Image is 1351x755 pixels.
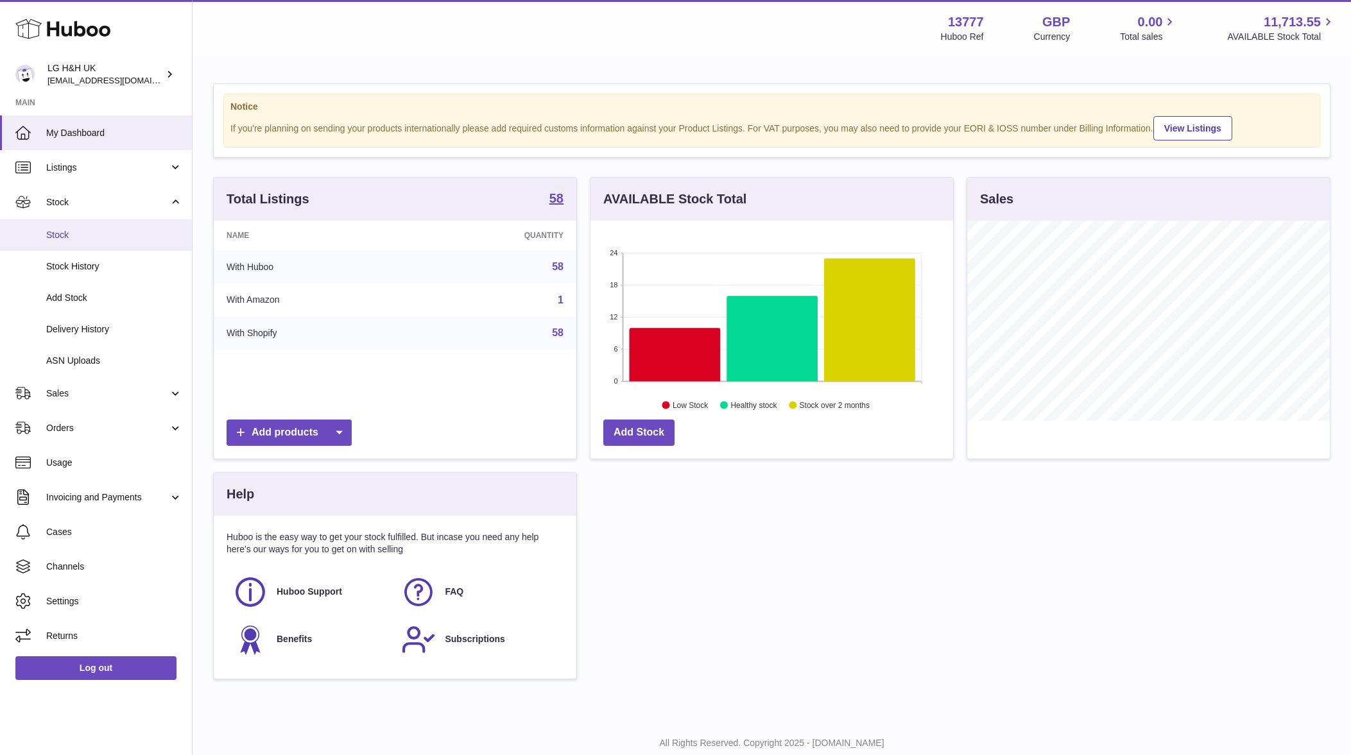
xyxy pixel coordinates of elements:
[203,737,1341,749] p: All Rights Reserved. Copyright 2025 - [DOMAIN_NAME]
[46,292,182,304] span: Add Stock
[46,561,182,573] span: Channels
[610,281,617,289] text: 18
[1120,13,1177,43] a: 0.00 Total sales
[227,420,352,446] a: Add products
[558,294,564,305] a: 1
[730,401,777,410] text: Healthy stock
[214,250,412,284] td: With Huboo
[15,65,35,84] img: veechen@lghnh.co.uk
[1042,13,1070,31] strong: GBP
[47,62,163,87] div: LG H&H UK
[46,127,182,139] span: My Dashboard
[610,313,617,321] text: 12
[230,101,1313,113] strong: Notice
[1153,116,1232,140] a: View Listings
[15,656,176,679] a: Log out
[401,622,556,657] a: Subscriptions
[277,633,312,645] span: Benefits
[610,249,617,257] text: 24
[1138,13,1163,31] span: 0.00
[46,422,169,434] span: Orders
[1264,13,1321,31] span: 11,713.55
[948,13,984,31] strong: 13777
[614,377,617,385] text: 0
[46,260,182,273] span: Stock History
[1034,31,1071,43] div: Currency
[445,633,504,645] span: Subscriptions
[1227,13,1336,43] a: 11,713.55 AVAILABLE Stock Total
[445,586,463,598] span: FAQ
[603,420,675,446] a: Add Stock
[46,630,182,642] span: Returns
[46,229,182,241] span: Stock
[552,261,564,272] a: 58
[46,595,182,607] span: Settings
[46,162,169,174] span: Listings
[980,191,1013,208] h3: Sales
[46,457,182,469] span: Usage
[614,345,617,353] text: 6
[46,491,169,504] span: Invoicing and Payments
[941,31,984,43] div: Huboo Ref
[412,221,576,250] th: Quantity
[46,323,182,335] span: Delivery History
[47,75,189,85] span: [EMAIL_ADDRESS][DOMAIN_NAME]
[1227,31,1336,43] span: AVAILABLE Stock Total
[549,192,564,205] strong: 58
[46,196,169,208] span: Stock
[1120,31,1177,43] span: Total sales
[233,622,388,657] a: Benefits
[230,114,1313,140] div: If you're planning on sending your products internationally please add required customs informati...
[214,316,412,350] td: With Shopify
[673,401,709,410] text: Low Stock
[227,531,564,556] p: Huboo is the easy way to get your stock fulfilled. But incase you need any help here's our ways f...
[214,221,412,250] th: Name
[401,575,556,609] a: FAQ
[800,401,870,410] text: Stock over 2 months
[549,192,564,207] a: 58
[227,191,309,208] h3: Total Listings
[46,355,182,367] span: ASN Uploads
[552,327,564,338] a: 58
[603,191,746,208] h3: AVAILABLE Stock Total
[46,387,169,400] span: Sales
[227,486,254,503] h3: Help
[46,526,182,538] span: Cases
[214,284,412,317] td: With Amazon
[233,575,388,609] a: Huboo Support
[277,586,342,598] span: Huboo Support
